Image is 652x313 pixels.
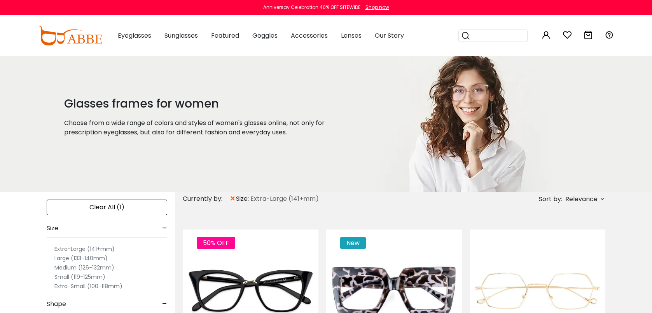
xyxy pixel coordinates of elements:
span: Sunglasses [164,31,198,40]
span: Accessories [291,31,328,40]
span: Sort by: [539,195,562,203]
span: Extra-Large (141+mm) [250,194,319,203]
img: abbeglasses.com [38,26,102,45]
span: 50% OFF [197,237,235,249]
span: Our Story [375,31,404,40]
p: Choose from a wide range of colors and styles of women's glasses online, not only for prescriptio... [64,118,347,137]
span: Relevance [565,192,598,206]
label: Medium (126-132mm) [54,263,114,272]
span: Featured [211,31,239,40]
label: Extra-Small (100-118mm) [54,282,122,291]
span: Eyeglasses [118,31,151,40]
span: × [229,192,236,206]
label: Extra-Large (141+mm) [54,244,115,254]
a: Shop now [362,4,389,10]
span: New [340,237,366,249]
span: size: [236,194,250,203]
label: Small (119-125mm) [54,272,105,282]
label: Large (133-140mm) [54,254,108,263]
div: Shop now [365,4,389,11]
span: Lenses [341,31,362,40]
span: Goggles [252,31,278,40]
span: - [162,219,167,238]
div: Currently by: [183,192,229,206]
h1: Glasses frames for women [64,97,347,111]
span: Size [47,219,58,238]
div: Anniversay Celebration 40% OFF SITEWIDE [263,4,360,11]
img: glasses frames for women [366,56,564,192]
div: Clear All (1) [47,200,167,215]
